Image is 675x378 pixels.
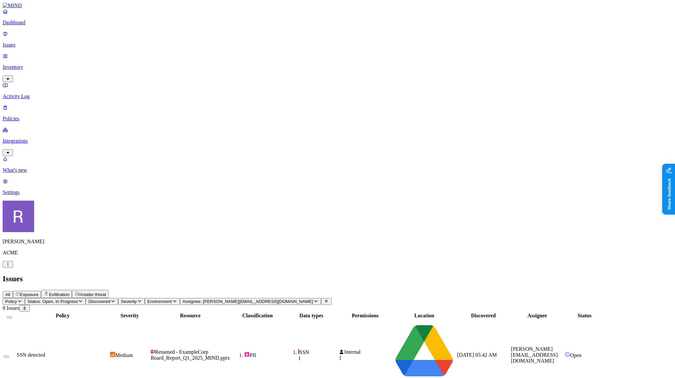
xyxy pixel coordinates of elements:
div: Discovered [457,313,510,319]
a: Inventory [3,53,672,81]
span: [PERSON_NAME][EMAIL_ADDRESS][DOMAIN_NAME] [511,346,557,364]
span: Discovered [88,299,110,304]
img: pii-line [298,349,299,354]
div: Classification [231,313,284,319]
a: Policies [3,105,672,122]
p: Activity Log [3,93,672,99]
img: status-open [565,352,570,357]
img: severity-medium [110,352,115,357]
div: Permissions [339,313,391,319]
button: Select row [4,356,9,358]
div: Assignee [511,313,563,319]
p: Integrations [3,138,672,144]
p: Inventory [3,64,672,70]
div: Internal [339,349,391,355]
a: Integrations [3,127,672,155]
div: Policy [17,313,109,319]
span: 8 Issues [3,305,19,311]
p: ACME [3,250,672,256]
div: Status [565,313,604,319]
span: Exposure [20,292,38,297]
div: Severity [110,313,149,319]
span: SSN detected [17,352,45,358]
span: [DATE] 05:42 AM [457,352,497,358]
a: Settings [3,178,672,195]
span: Policy [5,299,17,304]
img: MIND [3,3,22,9]
div: 1 [298,355,337,361]
span: Open [570,352,581,358]
p: Dashboard [3,20,672,26]
a: MIND [3,3,672,9]
div: 1 [339,355,391,361]
img: pii [244,352,250,357]
div: Data types [285,313,337,319]
span: Insider threat [80,292,106,297]
span: Exfiltration [49,292,69,297]
span: Assignee: [PERSON_NAME][EMAIL_ADDRESS][DOMAIN_NAME] [183,299,313,304]
a: What's new [3,156,672,173]
img: Rich Thompson [3,201,34,232]
span: Medium [115,352,133,358]
span: Renamed - ExampleCorp Board_Report_Q1_2025_MIND.pptx [151,349,230,361]
p: What's new [3,167,672,173]
p: Policies [3,116,672,122]
div: Location [393,313,456,319]
button: Select all [7,316,12,318]
a: Activity Log [3,82,672,99]
p: Issues [3,42,672,48]
img: microsoft-powerpoint [151,349,155,354]
h2: Issues [3,274,672,283]
div: SSN [298,349,337,355]
div: PII [244,352,284,358]
span: Severity [121,299,137,304]
a: Dashboard [3,9,672,26]
span: Environment [147,299,172,304]
div: Resource [151,313,230,319]
span: Status: Open, In Progress [28,299,78,304]
p: Settings [3,189,672,195]
p: [PERSON_NAME] [3,239,672,245]
a: Issues [3,31,672,48]
span: All [5,292,10,297]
